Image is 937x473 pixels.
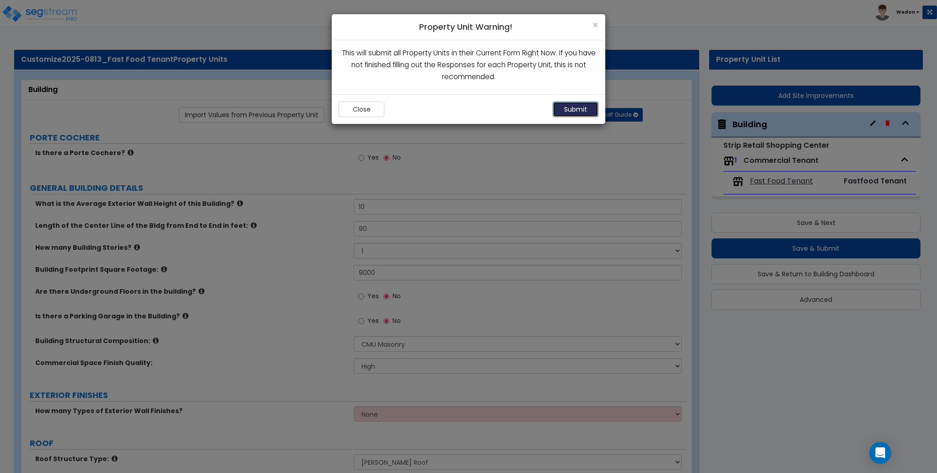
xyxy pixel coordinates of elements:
p: This will submit all Property Units in their Current Form Right Now. If you have not finished fil... [339,47,598,83]
button: Close [339,102,384,117]
button: Submit [553,102,598,117]
button: Close [592,20,598,30]
h4: Property Unit Warning! [339,21,598,33]
div: Open Intercom Messenger [869,442,891,464]
span: × [592,18,598,32]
